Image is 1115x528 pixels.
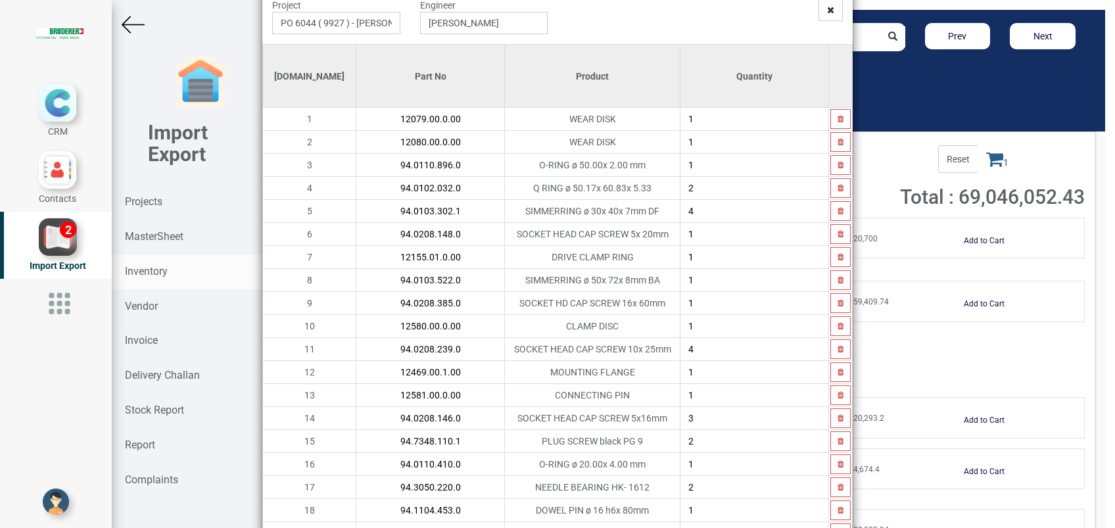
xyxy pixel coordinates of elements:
td: O-RING ø 20.00x 4.00 mm [505,453,680,476]
td: MOUNTING FLANGE [505,361,680,384]
td: NEEDLE BEARING HK- 1612 [505,476,680,499]
td: 14 [263,407,356,430]
td: 4 [263,177,356,200]
td: 13 [263,384,356,407]
td: PLUG SCREW black PG 9 [505,430,680,453]
td: SOCKET HD CAP SCREW 16x 60mm [505,292,680,315]
td: WEAR DISK [505,131,680,154]
td: DOWEL PIN ø 16 h6x 80mm [505,499,680,522]
td: SIMMERRING ø 30x 40x 7mm DF [505,200,680,223]
td: O-RING ø 50.00x 2.00 mm [505,154,680,177]
td: 11 [263,338,356,361]
td: 7 [263,246,356,269]
td: 18 [263,499,356,522]
th: Part No [356,45,505,108]
th: [DOMAIN_NAME] [263,45,356,108]
td: DRIVE CLAMP RING [505,246,680,269]
td: 2 [263,131,356,154]
th: Product [505,45,680,108]
td: 6 [263,223,356,246]
td: 12 [263,361,356,384]
td: 1 [263,108,356,131]
td: 5 [263,200,356,223]
td: SIMMERRING ø 50x 72x 8mm BA [505,269,680,292]
td: SOCKET HEAD CAP SCREW 5x16mm [505,407,680,430]
td: Q RING ø 50.17x 60.83x 5.33 [505,177,680,200]
th: Quantity [680,45,829,108]
td: 9 [263,292,356,315]
td: SOCKET HEAD CAP SCREW 5x 20mm [505,223,680,246]
td: 17 [263,476,356,499]
td: CLAMP DISC [505,315,680,338]
td: 15 [263,430,356,453]
td: SOCKET HEAD CAP SCREW 10x 25mm [505,338,680,361]
td: CONNECTING PIN [505,384,680,407]
td: 10 [263,315,356,338]
td: WEAR DISK [505,108,680,131]
td: 16 [263,453,356,476]
td: 8 [263,269,356,292]
td: 3 [263,154,356,177]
